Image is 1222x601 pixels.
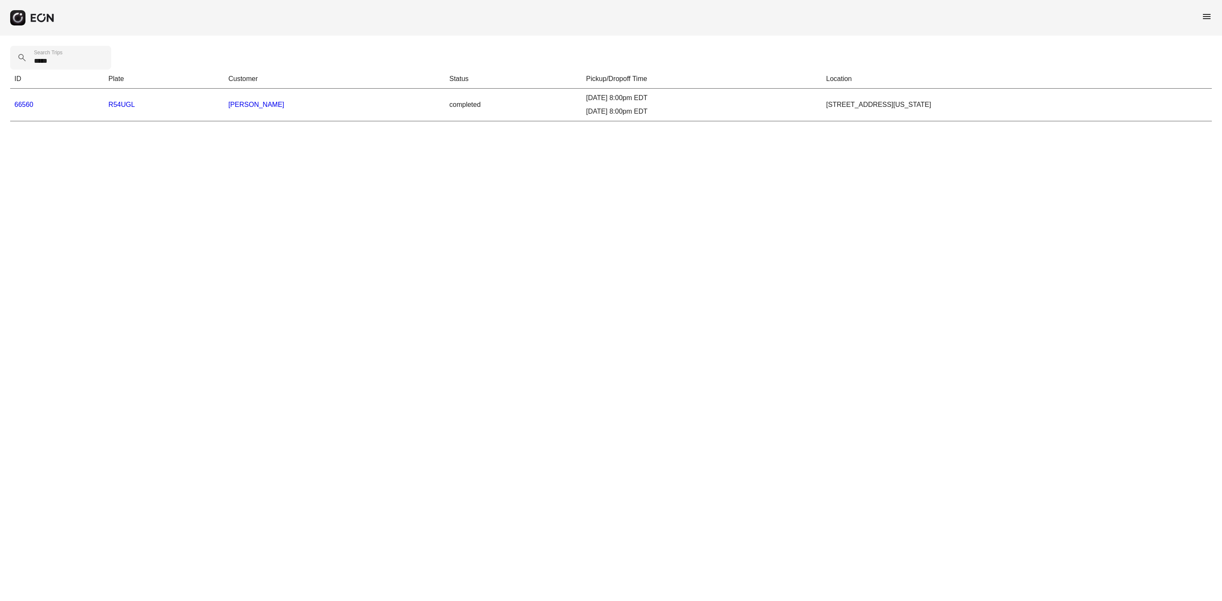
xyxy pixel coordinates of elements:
[445,70,582,89] th: Status
[582,70,822,89] th: Pickup/Dropoff Time
[822,89,1212,121] td: [STREET_ADDRESS][US_STATE]
[228,101,284,108] a: [PERSON_NAME]
[109,101,135,108] a: R54UGL
[1202,11,1212,22] span: menu
[10,70,104,89] th: ID
[586,106,818,117] div: [DATE] 8:00pm EDT
[104,70,224,89] th: Plate
[14,101,34,108] a: 66560
[224,70,445,89] th: Customer
[586,93,818,103] div: [DATE] 8:00pm EDT
[445,89,582,121] td: completed
[822,70,1212,89] th: Location
[34,49,62,56] label: Search Trips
